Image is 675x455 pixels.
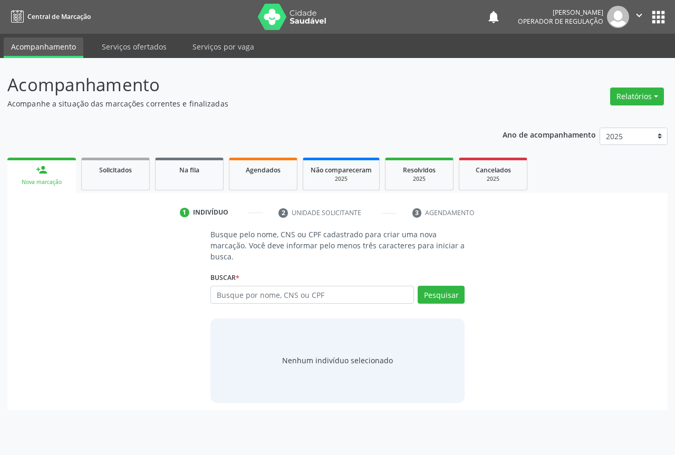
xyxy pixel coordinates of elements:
div: 1 [180,208,189,217]
a: Serviços ofertados [94,37,174,56]
span: Cancelados [476,166,511,175]
button: Pesquisar [418,286,465,304]
div: person_add [36,164,47,176]
div: 2025 [393,175,446,183]
span: Não compareceram [311,166,372,175]
span: Resolvidos [403,166,436,175]
span: Agendados [246,166,281,175]
div: Nenhum indivíduo selecionado [282,355,393,366]
a: Central de Marcação [7,8,91,25]
p: Ano de acompanhamento [503,128,596,141]
div: 2025 [311,175,372,183]
i:  [633,9,645,21]
span: Central de Marcação [27,12,91,21]
div: 2025 [467,175,519,183]
p: Busque pelo nome, CNS ou CPF cadastrado para criar uma nova marcação. Você deve informar pelo men... [210,229,465,262]
div: Nova marcação [15,178,69,186]
button: Relatórios [610,88,664,105]
input: Busque por nome, CNS ou CPF [210,286,414,304]
span: Operador de regulação [518,17,603,26]
button: notifications [486,9,501,24]
button: apps [649,8,668,26]
a: Acompanhamento [4,37,83,58]
div: Indivíduo [193,208,228,217]
span: Na fila [179,166,199,175]
label: Buscar [210,269,239,286]
a: Serviços por vaga [185,37,262,56]
div: [PERSON_NAME] [518,8,603,17]
button:  [629,6,649,28]
p: Acompanhamento [7,72,469,98]
span: Solicitados [99,166,132,175]
p: Acompanhe a situação das marcações correntes e finalizadas [7,98,469,109]
img: img [607,6,629,28]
